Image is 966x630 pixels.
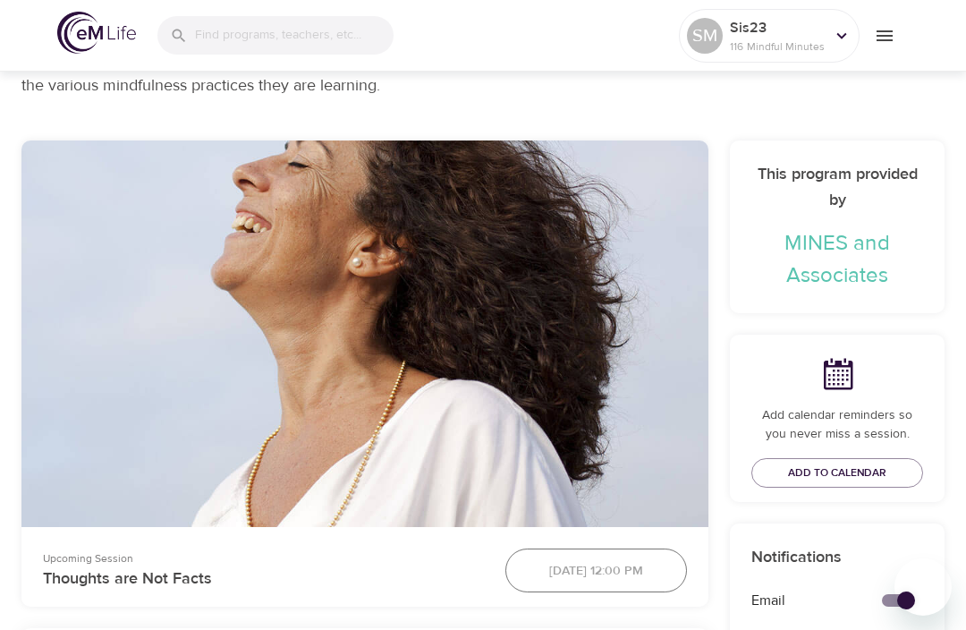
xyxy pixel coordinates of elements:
div: SM [687,18,723,54]
p: Add calendar reminders so you never miss a session. [751,406,923,444]
p: Thoughts are Not Facts [43,566,484,591]
h6: This program provided by [751,162,923,214]
input: Find programs, teachers, etc... [195,16,394,55]
button: menu [860,11,909,60]
p: MINES and Associates [751,227,923,292]
span: Add to Calendar [788,464,886,482]
div: Email [741,580,860,622]
iframe: Button to launch messaging window [894,558,952,616]
p: Notifications [751,545,923,569]
p: 116 Mindful Minutes [730,38,825,55]
p: Sis23 [730,17,825,38]
p: Upcoming Session [43,550,484,566]
button: Add to Calendar [751,458,923,488]
img: logo [57,12,136,54]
